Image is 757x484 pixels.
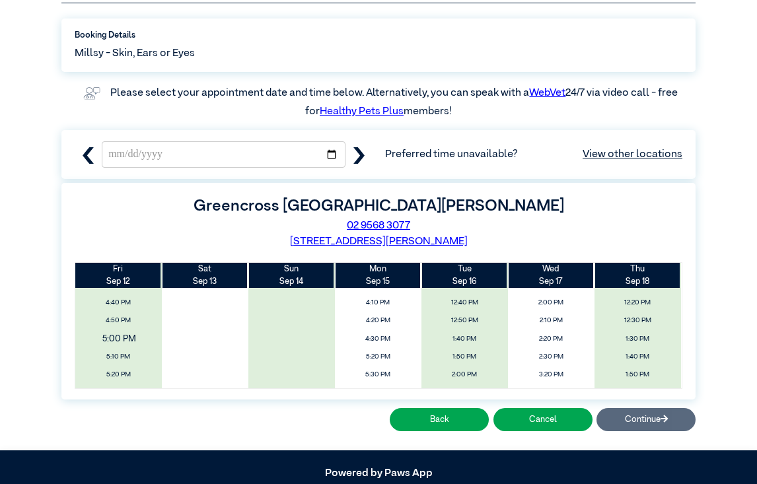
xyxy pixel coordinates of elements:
th: Sep 13 [162,263,248,288]
a: 02 9568 3077 [347,221,410,231]
span: 2:10 PM [425,386,504,401]
button: Back [390,408,489,431]
a: WebVet [529,88,565,98]
span: 5:30 PM [79,386,159,401]
label: Booking Details [75,29,682,42]
img: vet [79,83,104,104]
a: [STREET_ADDRESS][PERSON_NAME] [290,236,468,247]
th: Sep 16 [421,263,508,288]
span: 2:30 PM [511,349,591,364]
span: 1:50 PM [425,349,504,364]
span: Millsy - Skin, Ears or Eyes [75,46,195,61]
span: 4:30 PM [338,331,417,347]
th: Sep 17 [508,263,595,288]
button: Cancel [493,408,593,431]
a: View other locations [583,147,682,162]
th: Sep 12 [75,263,162,288]
span: 2:00 PM [598,386,677,401]
span: 5:00 PM [67,329,170,349]
th: Sep 18 [595,263,681,288]
span: 12:50 PM [425,313,504,328]
span: 5:30 PM [338,367,417,382]
span: 4:20 PM [338,313,417,328]
span: 2:20 PM [511,331,591,347]
span: 2:00 PM [511,295,591,310]
span: 1:30 PM [598,331,677,347]
h5: Powered by Paws App [61,467,696,480]
span: 1:40 PM [425,331,504,347]
span: 1:50 PM [598,367,677,382]
span: 3:20 PM [511,367,591,382]
span: 4:10 PM [338,295,417,310]
span: 5:10 PM [79,349,159,364]
span: 2:00 PM [425,367,504,382]
span: Preferred time unavailable? [385,147,682,162]
span: 12:40 PM [425,295,504,310]
span: 2:10 PM [511,313,591,328]
label: Greencross [GEOGRAPHIC_DATA][PERSON_NAME] [194,198,564,214]
span: 12:20 PM [598,295,677,310]
th: Sep 14 [248,263,335,288]
label: Please select your appointment date and time below. Alternatively, you can speak with a 24/7 via ... [110,88,680,117]
span: 1:40 PM [598,349,677,364]
span: 5:20 PM [338,349,417,364]
span: 4:40 PM [79,295,159,310]
span: 3:30 PM [511,386,591,401]
span: 5:20 PM [79,367,159,382]
span: 4:50 PM [79,313,159,328]
span: 12:30 PM [598,313,677,328]
a: Healthy Pets Plus [320,106,404,117]
th: Sep 15 [335,263,421,288]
